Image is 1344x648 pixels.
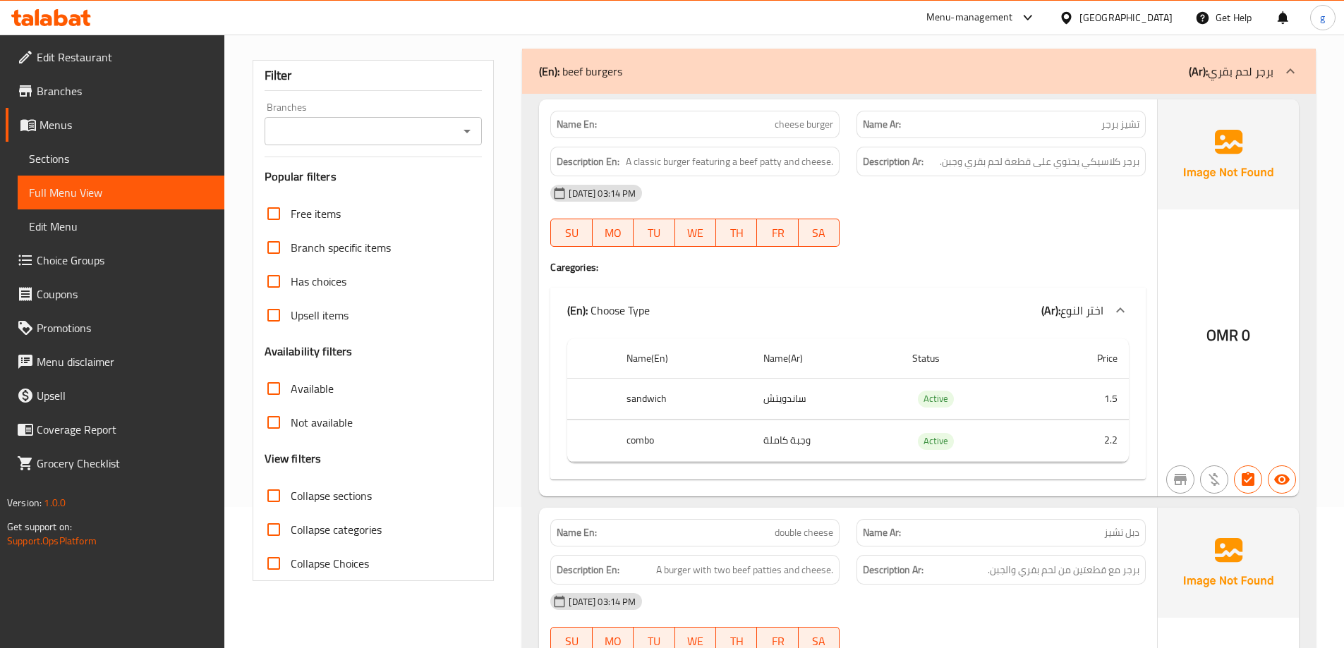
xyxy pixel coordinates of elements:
[37,421,213,438] span: Coverage Report
[557,223,586,243] span: SU
[863,153,924,171] strong: Description Ar:
[918,391,954,408] div: Active
[634,219,674,247] button: TU
[539,63,622,80] p: beef burgers
[1158,508,1299,618] img: Ae5nvW7+0k+MAAAAAElFTkSuQmCC
[6,243,224,277] a: Choice Groups
[1101,117,1139,132] span: تشيز برجر
[7,532,97,550] a: Support.OpsPlatform
[918,391,954,407] span: Active
[1041,300,1060,321] b: (Ar):
[291,307,349,324] span: Upsell items
[804,223,834,243] span: SA
[563,187,641,200] span: [DATE] 03:14 PM
[563,595,641,609] span: [DATE] 03:14 PM
[722,223,751,243] span: TH
[926,9,1013,26] div: Menu-management
[37,455,213,472] span: Grocery Checklist
[6,108,224,142] a: Menus
[1037,338,1129,379] th: Price
[863,117,901,132] strong: Name Ar:
[752,420,901,462] td: وجبة كاملة
[940,153,1139,171] span: برجر كلاسيكي يحتوي على قطعة لحم بقري وجبن.
[550,219,592,247] button: SU
[539,61,559,82] b: (En):
[1037,378,1129,420] td: 1.5
[656,561,833,579] span: A burger with two beef patties and cheese.
[37,286,213,302] span: Coupons
[6,446,224,480] a: Grocery Checklist
[291,521,382,538] span: Collapse categories
[37,319,213,336] span: Promotions
[457,121,477,141] button: Open
[557,153,619,171] strong: Description En:
[29,150,213,167] span: Sections
[863,525,901,540] strong: Name Ar:
[6,379,224,412] a: Upsell
[6,412,224,446] a: Coverage Report
[291,273,346,290] span: Has choices
[1166,465,1194,494] button: Not branch specific item
[291,380,334,397] span: Available
[752,378,901,420] td: ساندويتش
[988,561,1139,579] span: برجر مع قطعتين من لحم بقري والجبن.
[18,209,224,243] a: Edit Menu
[1234,465,1262,494] button: Has choices
[44,494,66,512] span: 1.0.0
[675,219,716,247] button: WE
[6,311,224,345] a: Promotions
[291,487,372,504] span: Collapse sections
[7,518,72,536] span: Get support on:
[550,333,1146,479] div: (En): beef burgers(Ar):برجر لحم بقري
[626,153,833,171] span: A classic burger featuring a beef patty and cheese.
[1206,322,1238,349] span: OMR
[265,169,483,185] h3: Popular filters
[567,338,1129,463] table: choices table
[615,378,752,420] th: sandwich
[775,117,833,132] span: cheese burger
[1060,300,1103,321] span: اختر النوع
[557,525,597,540] strong: Name En:
[681,223,710,243] span: WE
[37,387,213,404] span: Upsell
[1189,61,1208,82] b: (Ar):
[291,414,353,431] span: Not available
[615,338,752,379] th: Name(En)
[863,561,924,579] strong: Description Ar:
[763,223,792,243] span: FR
[29,218,213,235] span: Edit Menu
[1189,63,1273,80] p: برجر لحم بقري
[291,205,341,222] span: Free items
[757,219,798,247] button: FR
[37,353,213,370] span: Menu disclaimer
[752,338,901,379] th: Name(Ar)
[598,223,628,243] span: MO
[37,252,213,269] span: Choice Groups
[37,49,213,66] span: Edit Restaurant
[18,142,224,176] a: Sections
[557,561,619,579] strong: Description En:
[29,184,213,201] span: Full Menu View
[1104,525,1139,540] span: دبل تشيز
[567,302,650,319] p: Choose Type
[265,451,322,467] h3: View filters
[291,239,391,256] span: Branch specific items
[901,338,1038,379] th: Status
[567,300,588,321] b: (En):
[550,260,1146,274] h4: Caregories:
[918,433,954,450] div: Active
[593,219,634,247] button: MO
[18,176,224,209] a: Full Menu View
[265,61,483,91] div: Filter
[265,343,353,360] h3: Availability filters
[918,433,954,449] span: Active
[6,40,224,74] a: Edit Restaurant
[1320,10,1325,25] span: g
[799,219,840,247] button: SA
[291,555,369,572] span: Collapse Choices
[716,219,757,247] button: TH
[6,277,224,311] a: Coupons
[1037,420,1129,462] td: 2.2
[1158,99,1299,209] img: Ae5nvW7+0k+MAAAAAElFTkSuQmCC
[615,420,752,462] th: combo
